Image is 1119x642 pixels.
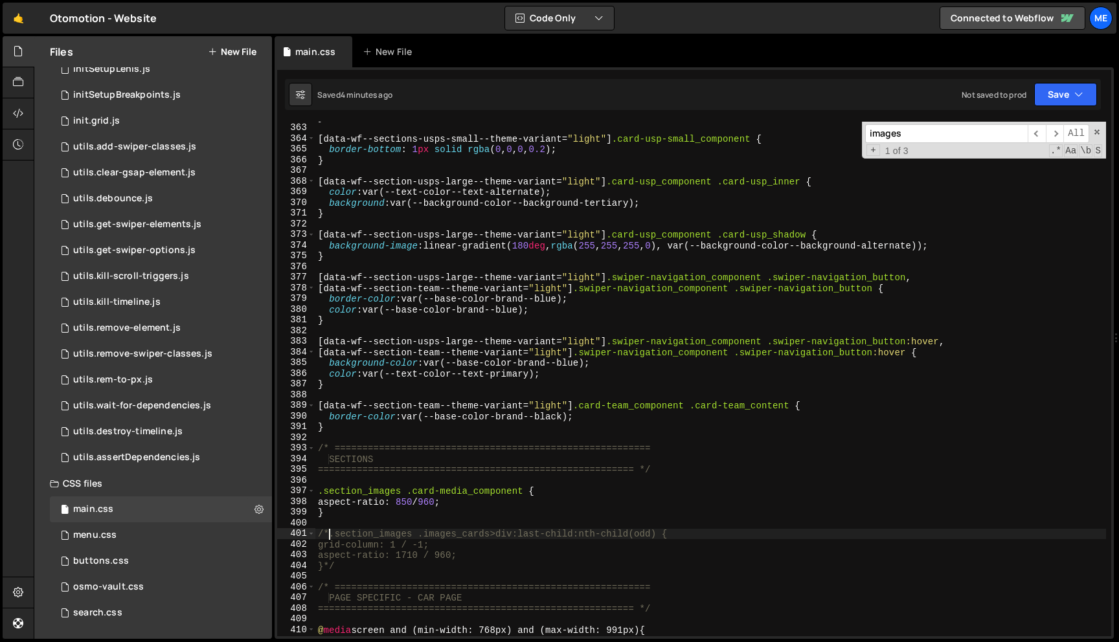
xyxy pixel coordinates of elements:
[73,115,120,127] div: init.grid.js
[50,160,272,186] div: 12084/42572.js
[277,549,315,560] div: 403
[50,289,272,315] div: 12084/42257.js
[50,393,272,419] div: 12084/30340.js
[1049,144,1063,157] span: RegExp Search
[50,212,272,238] div: 12084/30320.js
[277,379,315,390] div: 387
[277,475,315,486] div: 396
[277,560,315,571] div: 404
[73,219,201,230] div: utils.get-swiper-elements.js
[73,167,196,179] div: utils.clear-gsap-element.js
[277,571,315,582] div: 405
[277,357,315,368] div: 385
[277,315,315,326] div: 381
[50,82,272,108] div: 12084/42241.js
[277,464,315,475] div: 395
[277,219,315,230] div: 372
[73,348,212,360] div: utils.remove-swiper-classes.js
[277,261,315,272] div: 376
[277,272,315,283] div: 377
[73,555,129,567] div: buttons.css
[50,108,272,134] div: 12084/30192.js
[50,238,272,263] div: 12084/30338.js
[277,347,315,358] div: 384
[277,283,315,294] div: 378
[277,528,315,539] div: 401
[1079,144,1092,157] span: Whole Word Search
[277,518,315,529] div: 400
[1063,124,1089,143] span: Alt-Enter
[277,603,315,614] div: 408
[317,89,392,100] div: Saved
[880,146,914,157] span: 1 of 3
[277,411,315,422] div: 390
[1089,6,1113,30] a: Me
[73,374,153,386] div: utils.rem-to-px.js
[363,45,417,58] div: New File
[1046,124,1064,143] span: ​
[277,326,315,337] div: 382
[866,144,880,157] span: Toggle Replace mode
[277,176,315,187] div: 368
[277,197,315,208] div: 370
[277,336,315,347] div: 383
[50,548,272,574] div: 12084/42956.css
[277,507,315,518] div: 399
[277,165,315,176] div: 367
[50,367,272,393] div: 12084/42480.js
[3,3,34,34] a: 🤙
[1034,83,1097,106] button: Save
[865,124,1028,143] input: Search for
[505,6,614,30] button: Code Only
[50,600,272,626] div: 12084/36522.css
[1064,144,1078,157] span: CaseSensitive Search
[73,193,153,205] div: utils.debounce.js
[73,426,183,437] div: utils.destroy-timeline.js
[50,496,272,522] div: 12084/30437.css
[50,263,272,289] div: 12084/42258.js
[341,89,392,100] div: 4 minutes ago
[277,539,315,550] div: 402
[277,250,315,261] div: 375
[50,10,157,26] div: Otomotion - Website
[73,89,181,101] div: initSetupBreakpoints.js
[277,592,315,603] div: 407
[50,419,272,445] div: 12084/30339.js
[277,454,315,465] div: 394
[277,368,315,379] div: 386
[277,443,315,454] div: 393
[277,144,315,155] div: 365
[940,6,1085,30] a: Connected to Webflow
[277,229,315,240] div: 373
[34,470,272,496] div: CSS files
[50,56,272,82] div: 12084/42242.js
[277,421,315,432] div: 391
[73,581,144,593] div: osmo-vault.css
[962,89,1026,100] div: Not saved to prod
[73,63,150,75] div: initSetupLenis.js
[1028,124,1046,143] span: ​
[73,400,211,412] div: utils.wait-for-dependencies.js
[208,47,256,57] button: New File
[295,45,335,58] div: main.css
[277,293,315,304] div: 379
[277,390,315,401] div: 388
[50,341,272,367] div: 12084/30319.js
[73,504,113,515] div: main.css
[73,529,117,541] div: menu.css
[277,304,315,315] div: 380
[50,445,272,470] div: 12084/30341.js
[277,625,315,636] div: 410
[277,133,315,144] div: 364
[73,322,181,334] div: utils.remove-element.js
[73,271,189,282] div: utils.kill-scroll-triggers.js
[73,452,200,463] div: utils.assertDependencies.js
[277,485,315,496] div: 397
[50,134,272,160] div: 12084/30318.js
[277,582,315,593] div: 406
[277,496,315,507] div: 398
[277,432,315,443] div: 392
[50,315,272,341] div: 12084/30342.js
[73,141,196,153] div: utils.add-swiper-classes.js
